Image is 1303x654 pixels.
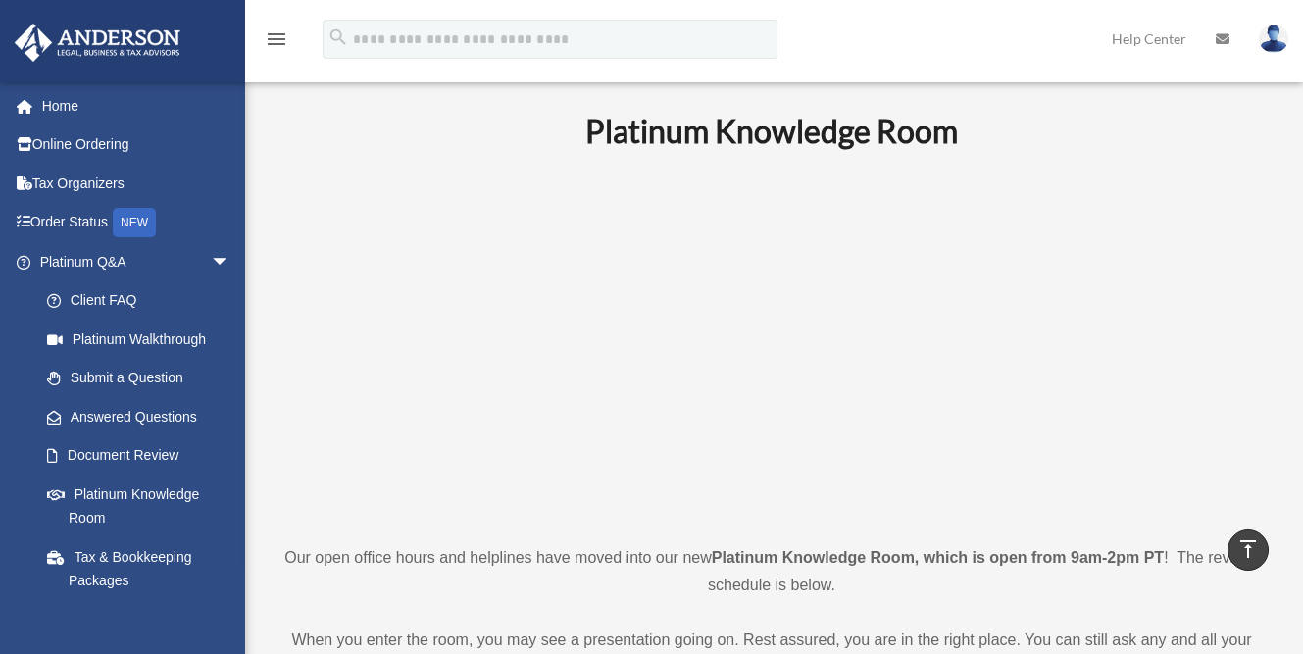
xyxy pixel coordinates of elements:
[27,537,260,600] a: Tax & Bookkeeping Packages
[27,359,260,398] a: Submit a Question
[327,26,349,48] i: search
[27,281,260,321] a: Client FAQ
[27,436,260,476] a: Document Review
[477,176,1066,508] iframe: 231110_Toby_KnowledgeRoom
[712,549,1164,566] strong: Platinum Knowledge Room, which is open from 9am-2pm PT
[14,164,260,203] a: Tax Organizers
[14,242,260,281] a: Platinum Q&Aarrow_drop_down
[265,27,288,51] i: menu
[27,320,260,359] a: Platinum Walkthrough
[27,475,250,537] a: Platinum Knowledge Room
[9,24,186,62] img: Anderson Advisors Platinum Portal
[585,112,958,150] b: Platinum Knowledge Room
[14,203,260,243] a: Order StatusNEW
[1236,537,1260,561] i: vertical_align_top
[265,34,288,51] a: menu
[279,544,1264,599] p: Our open office hours and helplines have moved into our new ! The revised schedule is below.
[27,397,260,436] a: Answered Questions
[211,242,250,282] span: arrow_drop_down
[1228,529,1269,571] a: vertical_align_top
[113,208,156,237] div: NEW
[1259,25,1288,53] img: User Pic
[14,126,260,165] a: Online Ordering
[14,86,260,126] a: Home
